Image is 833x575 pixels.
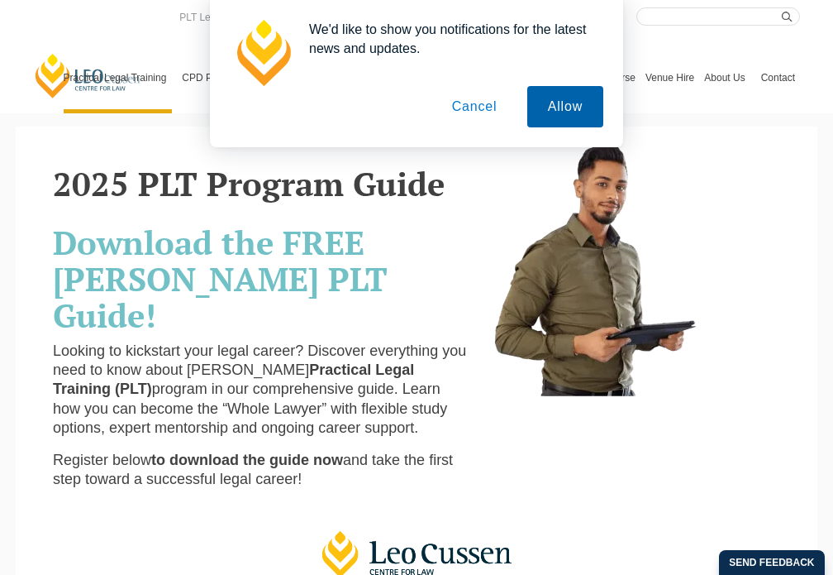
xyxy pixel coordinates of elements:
strong: Download the FREE [PERSON_NAME] PLT Guide! [53,220,388,337]
button: Cancel [431,86,518,127]
span: Looking to kickstart your legal career? Discover everything you need to know about [PERSON_NAME] [53,343,466,378]
div: We'd like to show you notifications for the latest news and updates. [296,20,603,58]
h1: 2025 PLT Program Guide [53,165,467,202]
span: to download the guide now [151,452,343,468]
span: Register below [53,452,151,468]
span: and take the first step toward a successful legal career! [53,452,453,487]
span: program in our comprehensive guide. Learn how you can become the “Whole Lawyer” with flexible stu... [53,381,447,436]
button: Allow [527,86,603,127]
img: notification icon [230,20,296,86]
